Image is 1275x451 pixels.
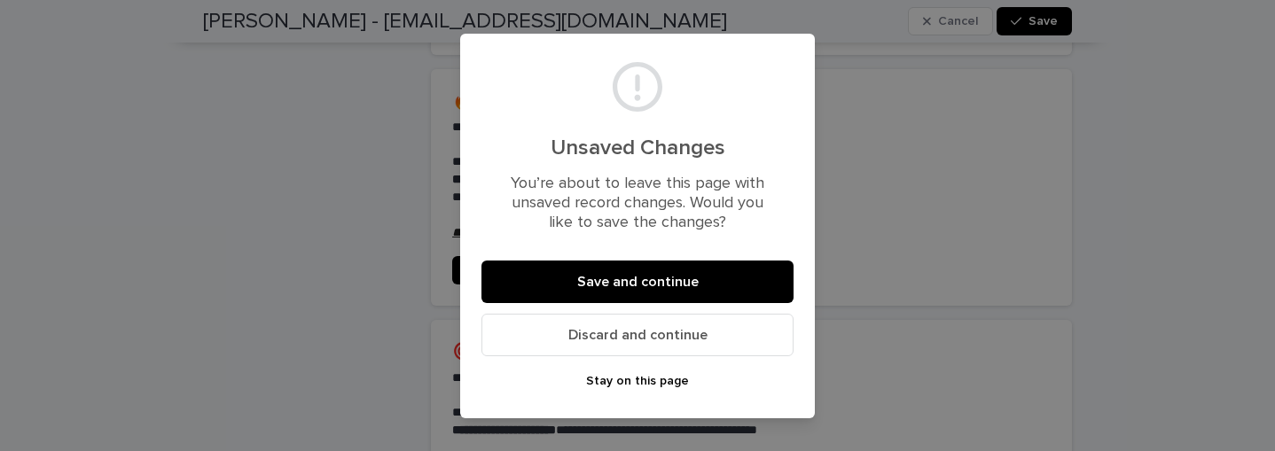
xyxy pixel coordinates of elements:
p: You’re about to leave this page with unsaved record changes. Would you like to save the changes? [503,175,772,232]
button: Save and continue [481,260,794,303]
span: Discard and continue [568,328,708,342]
span: Save and continue [577,275,699,289]
button: Discard and continue [481,314,794,356]
span: Stay on this page [586,375,689,387]
h2: Unsaved Changes [503,136,772,161]
button: Stay on this page [481,367,794,395]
